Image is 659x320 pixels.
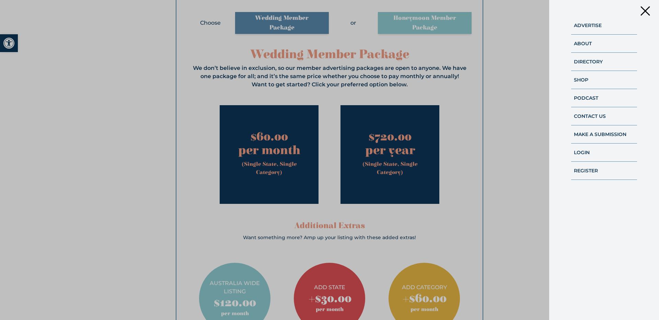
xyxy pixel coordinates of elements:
a: Register [574,168,598,174]
a: Podcast [574,95,598,101]
a: Login [574,149,590,156]
a: Advertise [574,22,602,28]
a: Shop [574,77,588,83]
a: About [574,40,592,47]
a: Contact Us [574,113,606,119]
a: Directory [574,59,603,65]
a: Make A Submission [574,131,626,137]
